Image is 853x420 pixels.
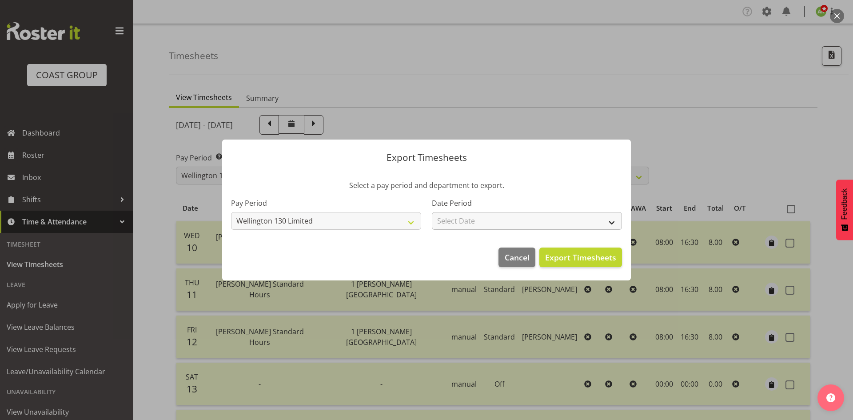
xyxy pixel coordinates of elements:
button: Feedback - Show survey [836,180,853,240]
button: Export Timesheets [539,248,622,267]
label: Pay Period [231,198,421,208]
p: Export Timesheets [231,153,622,162]
label: Date Period [432,198,622,208]
span: Export Timesheets [545,252,616,263]
img: help-xxl-2.png [826,393,835,402]
span: Feedback [841,188,849,220]
button: Cancel [498,248,535,267]
p: Select a pay period and department to export. [231,180,622,191]
span: Cancel [505,252,530,263]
